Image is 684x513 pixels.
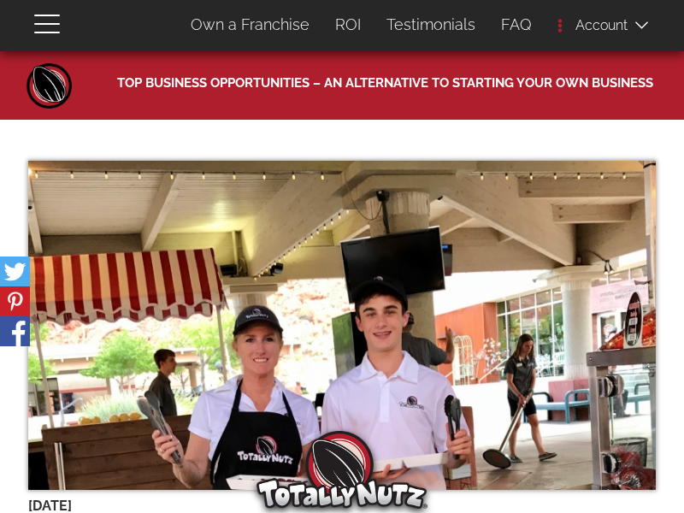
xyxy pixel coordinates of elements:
[322,7,374,43] a: ROI
[28,161,656,490] img: img5628_0.jpg
[374,7,488,43] a: Testimonials
[24,60,75,111] a: Home
[117,70,653,91] span: Top Business Opportunities – An Alternative to Starting Your Own Business
[256,431,427,509] img: Totally Nutz Logo
[178,7,322,43] a: Own a Franchise
[488,7,545,43] a: FAQ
